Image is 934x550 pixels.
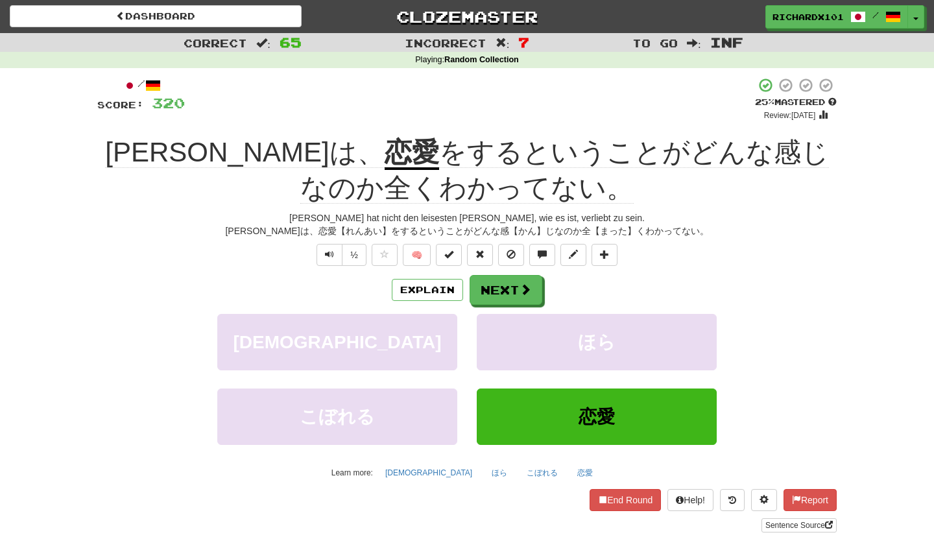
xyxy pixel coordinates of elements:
[590,489,661,511] button: End Round
[477,389,717,445] button: 恋愛
[710,34,743,50] span: Inf
[872,10,879,19] span: /
[765,5,908,29] a: RichardX101 /
[498,244,524,266] button: Ignore sentence (alt+i)
[372,244,398,266] button: Favorite sentence (alt+f)
[467,244,493,266] button: Reset to 0% Mastered (alt+r)
[105,137,384,168] span: [PERSON_NAME]は、
[436,244,462,266] button: Set this sentence to 100% Mastered (alt+m)
[378,463,479,483] button: [DEMOGRAPHIC_DATA]
[529,244,555,266] button: Discuss sentence (alt+u)
[784,489,837,511] button: Report
[477,314,717,370] button: ほら
[560,244,586,266] button: Edit sentence (alt+d)
[518,34,529,50] span: 7
[687,38,701,49] span: :
[520,463,565,483] button: こぼれる
[385,137,439,170] u: 恋愛
[592,244,617,266] button: Add to collection (alt+a)
[10,5,302,27] a: Dashboard
[300,407,375,427] span: こぼれる
[97,77,185,93] div: /
[97,211,837,224] div: [PERSON_NAME] hat nicht den leisesten [PERSON_NAME], wie es ist, verliebt zu sein.
[570,463,600,483] button: 恋愛
[764,111,816,120] small: Review: [DATE]
[331,468,373,477] small: Learn more:
[578,332,616,352] span: ほら
[444,55,519,64] strong: Random Collection
[217,389,457,445] button: こぼれる
[392,279,463,301] button: Explain
[97,99,144,110] span: Score:
[342,244,366,266] button: ½
[755,97,774,107] span: 25 %
[496,38,510,49] span: :
[772,11,844,23] span: RichardX101
[405,36,486,49] span: Incorrect
[632,36,678,49] span: To go
[485,463,514,483] button: ほら
[314,244,366,266] div: Text-to-speech controls
[97,224,837,237] div: [PERSON_NAME]は、恋愛【れんあい】をするということがどんな感【かん】じなのか全【まった】くわかってない。
[579,407,615,427] span: 恋愛
[470,275,542,305] button: Next
[184,36,247,49] span: Correct
[403,244,431,266] button: 🧠
[217,314,457,370] button: [DEMOGRAPHIC_DATA]
[233,332,442,352] span: [DEMOGRAPHIC_DATA]
[755,97,837,108] div: Mastered
[317,244,342,266] button: Play sentence audio (ctl+space)
[761,518,837,532] a: Sentence Source
[256,38,270,49] span: :
[667,489,713,511] button: Help!
[152,95,185,111] span: 320
[720,489,745,511] button: Round history (alt+y)
[321,5,613,28] a: Clozemaster
[300,137,829,204] span: をするということがどんな感じなのか全くわかってない。
[280,34,302,50] span: 65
